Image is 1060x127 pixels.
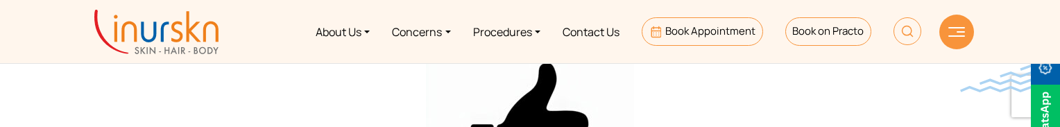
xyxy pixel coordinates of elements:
[642,17,763,46] a: Book Appointment
[665,24,755,38] span: Book Appointment
[462,6,552,58] a: Procedures
[894,17,921,45] img: HeaderSearch
[792,24,864,38] span: Book on Practo
[948,27,965,37] img: hamLine.svg
[552,6,631,58] a: Contact Us
[960,65,1060,92] img: bluewave
[305,6,381,58] a: About Us
[785,17,871,46] a: Book on Practo
[381,6,461,58] a: Concerns
[94,10,219,54] img: inurskn-logo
